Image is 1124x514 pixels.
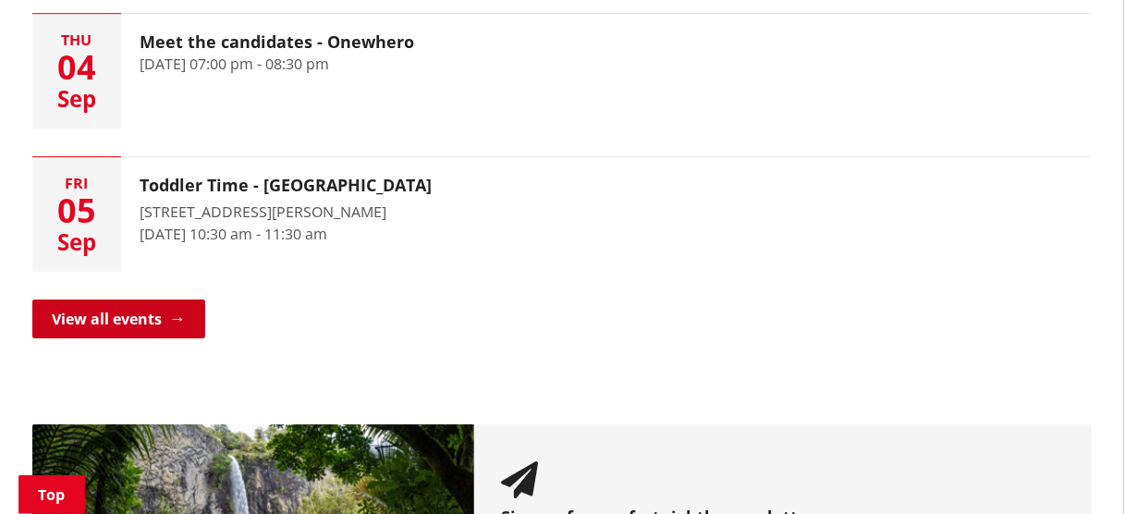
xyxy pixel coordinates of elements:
[140,176,432,196] h3: Toddler Time - [GEOGRAPHIC_DATA]
[32,300,205,338] a: View all events
[140,224,327,244] time: [DATE] 10:30 am - 11:30 am
[32,157,1092,272] a: Fri 05 Sep Toddler Time - [GEOGRAPHIC_DATA] [STREET_ADDRESS][PERSON_NAME] [DATE] 10:30 am - 11:30 am
[18,475,85,514] a: Top
[32,194,121,227] div: 05
[140,201,432,223] div: [STREET_ADDRESS][PERSON_NAME]
[32,231,121,253] div: Sep
[32,176,121,190] div: Fri
[32,32,121,47] div: Thu
[140,54,329,74] time: [DATE] 07:00 pm - 08:30 pm
[32,51,121,84] div: 04
[1039,436,1106,503] iframe: Messenger Launcher
[140,32,414,53] h3: Meet the candidates - Onewhero
[32,14,1092,128] a: Thu 04 Sep Meet the candidates - Onewhero [DATE] 07:00 pm - 08:30 pm
[32,88,121,110] div: Sep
